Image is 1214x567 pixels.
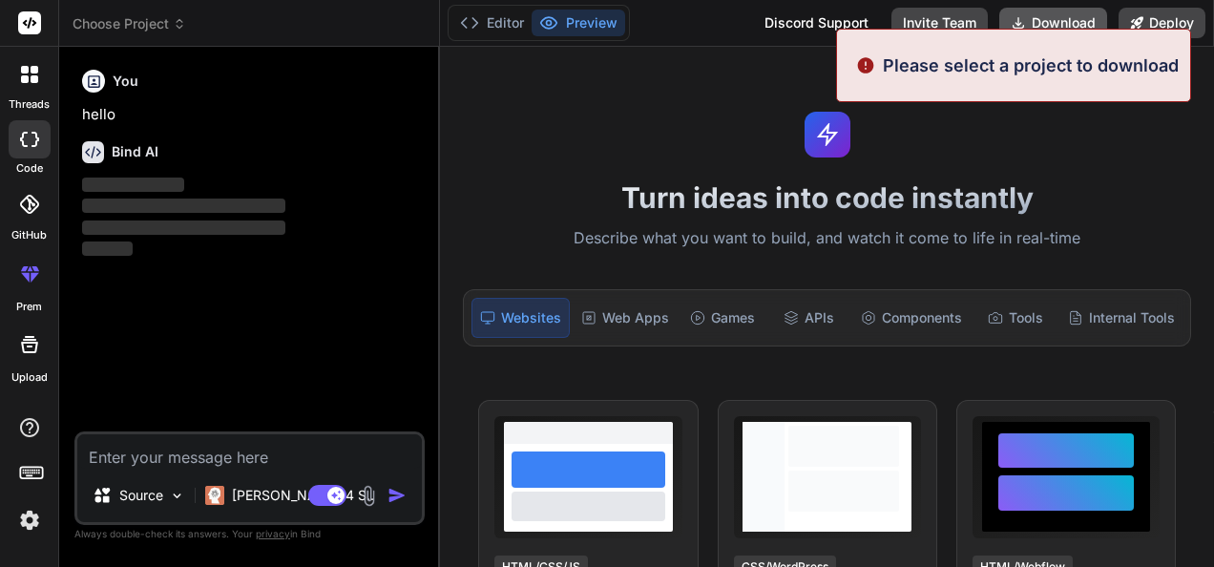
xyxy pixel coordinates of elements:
img: Pick Models [169,488,185,504]
h6: Bind AI [112,142,158,161]
button: Download [999,8,1107,38]
p: [PERSON_NAME] 4 S.. [232,486,374,505]
p: Describe what you want to build, and watch it come to life in real-time [451,226,1203,251]
span: privacy [256,528,290,539]
img: settings [13,504,46,536]
p: Always double-check its answers. Your in Bind [74,525,425,543]
img: attachment [358,485,380,507]
span: ‌ [82,178,184,192]
div: Websites [471,298,570,338]
h1: Turn ideas into code instantly [451,180,1203,215]
img: Claude 4 Sonnet [205,486,224,505]
label: Upload [11,369,48,386]
span: ‌ [82,199,285,213]
h6: You [113,72,138,91]
img: icon [387,486,407,505]
div: Components [853,298,970,338]
div: Discord Support [753,8,880,38]
label: threads [9,96,50,113]
div: APIs [767,298,850,338]
label: GitHub [11,227,47,243]
button: Deploy [1119,8,1205,38]
div: Web Apps [574,298,677,338]
p: Please select a project to download [883,52,1179,78]
button: Editor [452,10,532,36]
span: ‌ [82,220,285,235]
p: Source [119,486,163,505]
div: Tools [973,298,1057,338]
button: Invite Team [891,8,988,38]
span: Choose Project [73,14,186,33]
div: Internal Tools [1060,298,1183,338]
button: Preview [532,10,625,36]
span: ‌ [82,241,133,256]
label: code [16,160,43,177]
label: prem [16,299,42,315]
img: alert [856,52,875,78]
p: hello [82,104,421,126]
div: Games [680,298,764,338]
